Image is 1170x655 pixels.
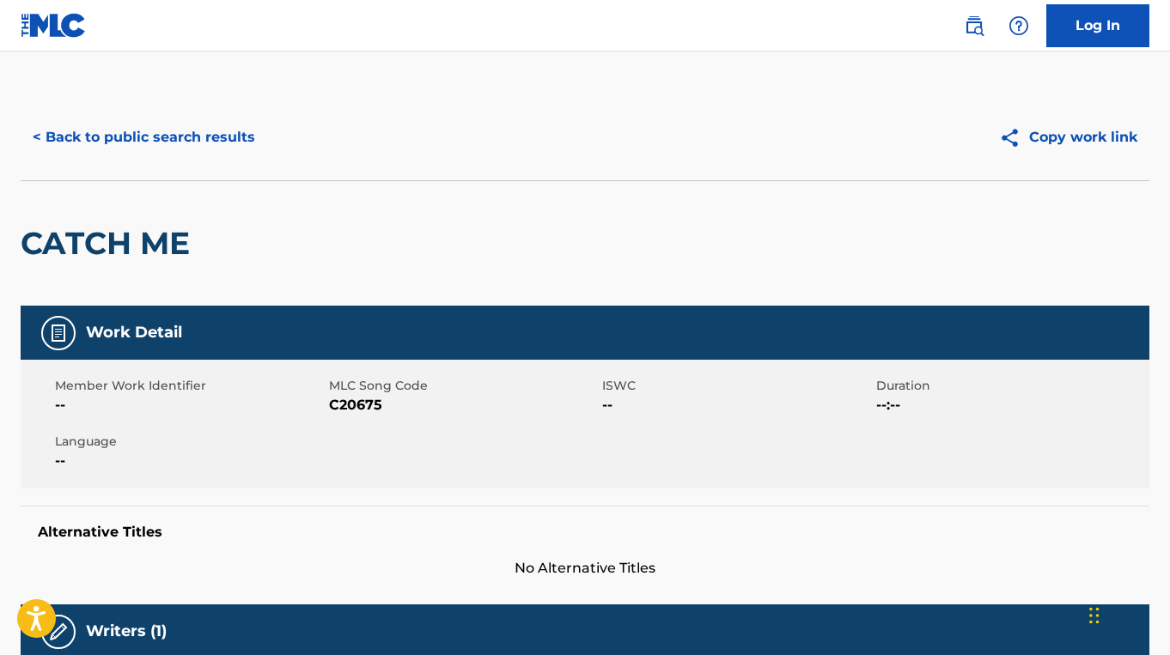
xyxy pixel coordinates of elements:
[55,377,325,395] span: Member Work Identifier
[1009,15,1029,36] img: help
[602,395,872,415] span: --
[876,377,1146,395] span: Duration
[987,116,1149,159] button: Copy work link
[21,13,87,38] img: MLC Logo
[21,558,1149,579] span: No Alternative Titles
[1084,573,1170,655] iframe: Chat Widget
[48,622,69,642] img: Writers
[329,395,599,415] span: C20675
[21,224,198,263] h2: CATCH ME
[1002,9,1036,43] div: Help
[329,377,599,395] span: MLC Song Code
[999,127,1029,149] img: Copy work link
[48,323,69,343] img: Work Detail
[86,323,182,343] h5: Work Detail
[55,395,325,415] span: --
[1089,590,1100,641] div: Drag
[964,15,984,36] img: search
[602,377,872,395] span: ISWC
[38,524,1132,541] h5: Alternative Titles
[876,395,1146,415] span: --:--
[1046,4,1149,47] a: Log In
[55,433,325,451] span: Language
[55,451,325,471] span: --
[957,9,991,43] a: Public Search
[86,622,167,641] h5: Writers (1)
[21,116,267,159] button: < Back to public search results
